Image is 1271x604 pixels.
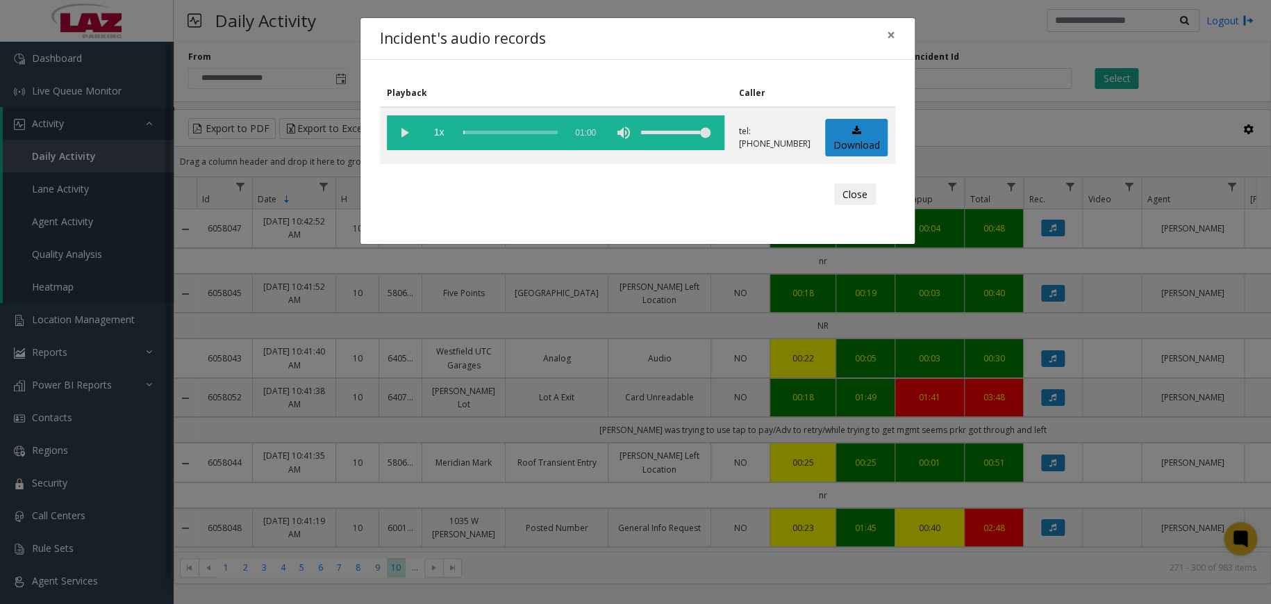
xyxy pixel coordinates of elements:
th: Playback [380,79,732,107]
h4: Incident's audio records [380,28,546,50]
p: tel:[PHONE_NUMBER] [739,125,811,150]
a: Download [825,119,888,157]
div: scrub bar [463,115,558,150]
span: × [887,25,895,44]
span: playback speed button [422,115,456,150]
button: Close [877,18,905,52]
th: Caller [732,79,818,107]
button: Close [834,183,876,206]
div: volume level [641,115,711,150]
